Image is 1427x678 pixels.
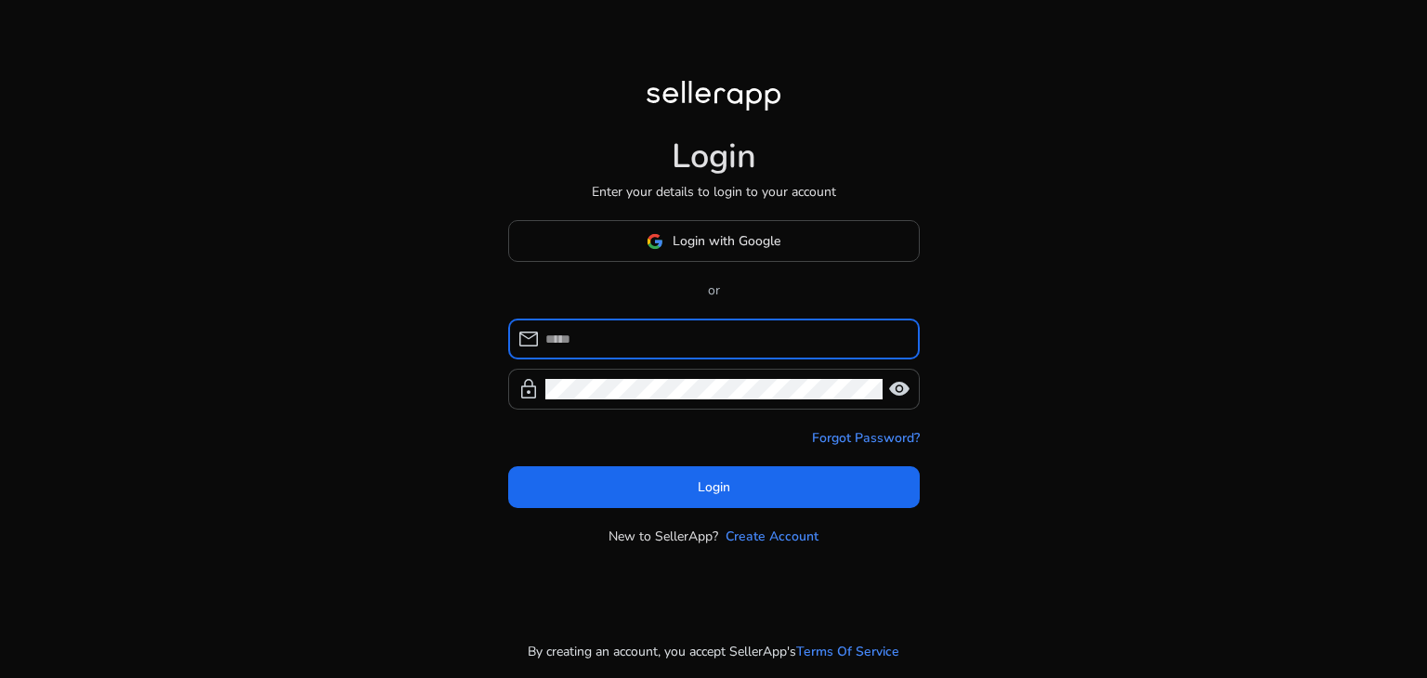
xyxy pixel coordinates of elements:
a: Terms Of Service [796,642,899,661]
button: Login [508,466,920,508]
span: visibility [888,378,910,400]
img: google-logo.svg [647,233,663,250]
a: Create Account [726,527,818,546]
a: Forgot Password? [812,428,920,448]
p: or [508,280,920,300]
span: Login [698,477,730,497]
span: lock [517,378,540,400]
h1: Login [672,137,756,176]
button: Login with Google [508,220,920,262]
p: New to SellerApp? [609,527,718,546]
span: Login with Google [673,231,780,251]
p: Enter your details to login to your account [592,182,836,202]
span: mail [517,328,540,350]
